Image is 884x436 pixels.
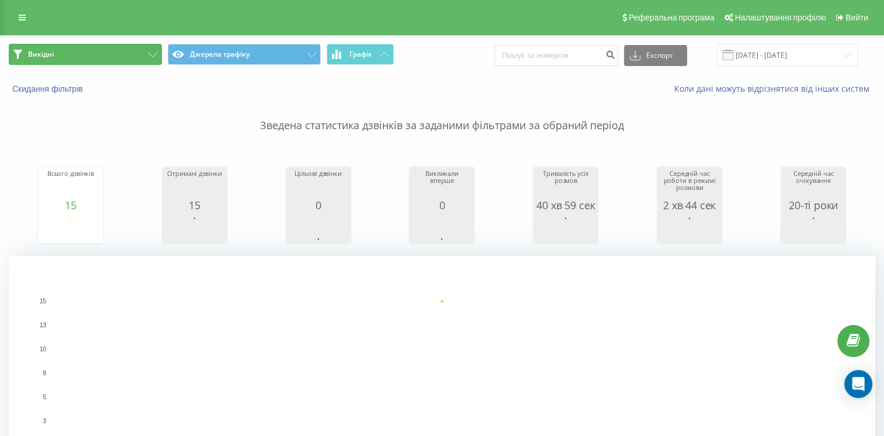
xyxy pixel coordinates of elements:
button: Скидання фільтрів [9,84,89,94]
span: Вийти [845,13,868,22]
svg: Діаграма. [289,211,348,246]
div: 2 хв 44 сек [660,199,719,211]
p: Зведена статистика дзвінків за заданими фільтрами за обраний період [9,95,875,133]
text: 15 [40,298,47,304]
svg: Діаграма. [660,211,719,246]
text: 3 [43,418,46,424]
span: Графік [349,50,372,58]
div: Середній час очікування [784,170,843,199]
div: Викликали вперше [412,170,471,199]
span: Вихідні [28,50,54,59]
div: 15 [41,199,100,211]
div: 20-ті роки [784,199,843,211]
div: 0 [289,199,348,211]
span: Реферальна програма [629,13,715,22]
div: Цільові дзвінки [289,170,348,199]
svg: Діаграма. [412,211,471,246]
div: 15 [165,199,224,211]
font: Експорт [646,51,673,60]
svg: Діаграма. [536,211,595,246]
button: Графік [327,44,394,65]
span: Налаштування профілю [735,13,826,22]
button: Джерела трафіку [168,44,321,65]
div: Середній час роботи в режимі розмови [660,170,719,199]
div: Відкрийте Intercom Messenger [844,370,872,398]
div: Тривалість усіх розмов [536,170,595,199]
div: Отримані дзвінки [165,170,224,199]
svg: Діаграма. [41,211,100,246]
input: Пошук за номером [494,45,618,66]
button: Експорт [624,45,687,66]
svg: Діаграма. [165,211,224,246]
text: 13 [40,322,47,328]
div: Всього дзвінків [41,170,100,199]
div: 0 [412,199,471,211]
a: Коли дані можуть відрізнятися від інших систем [674,83,875,94]
text: 8 [43,370,46,376]
svg: Діаграма. [784,211,843,246]
text: 10 [40,346,47,352]
text: 5 [43,394,46,400]
font: Джерела трафіку [190,50,249,59]
button: Вихідні [9,44,162,65]
div: 40 хв 59 сек [536,199,595,211]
